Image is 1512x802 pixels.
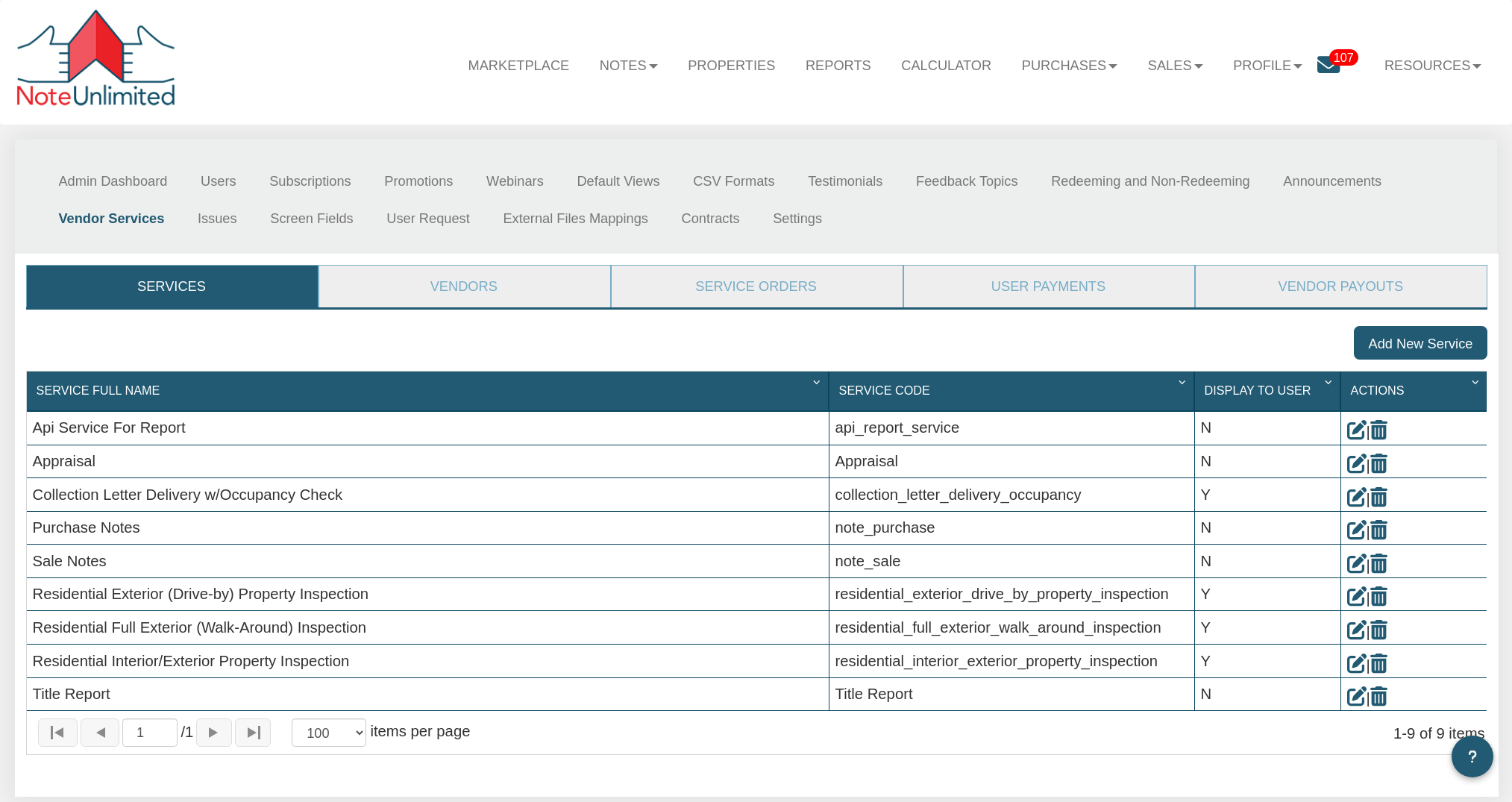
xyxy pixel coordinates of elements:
[1329,49,1358,66] span: 107
[829,611,1194,644] div: residential_full_exterior_walk_around_inspection
[673,43,791,88] a: Properties
[677,163,791,200] a: CSV Formats
[1199,377,1340,405] div: Sort None
[904,266,1193,307] a: User Payments
[254,200,370,237] a: Screen Fields
[27,645,829,677] div: Residential Interior/Exterior Property Inspection
[1393,725,1485,742] span: 1 9 of 9 items
[38,718,78,746] button: Page to first
[829,512,1194,545] div: note_purchase
[829,445,1194,478] div: Appraisal
[1035,163,1267,200] a: Redeeming and Non-Redeeming
[900,163,1035,200] a: Feedback Topics
[27,545,829,577] div: Sale Notes
[1354,326,1488,360] button: Add New Service
[1195,611,1340,644] div: Y
[42,200,181,237] a: Vendor Services
[1370,519,1387,542] a: Delete
[829,678,1194,711] div: Title Report
[560,163,677,200] a: Default Views
[1205,383,1311,397] span: Display To User
[665,200,756,237] a: Contracts
[31,377,828,405] div: Service Full Name Sort None
[1347,486,1367,509] a: Edit
[839,383,930,397] span: Service Code
[453,43,584,88] a: Marketplace
[829,545,1194,577] div: note_sale
[27,412,829,445] div: Api Service For Report
[791,163,900,200] a: Testimonials
[1345,377,1487,405] div: Sort None
[1370,653,1387,675] a: Delete
[1370,43,1497,88] a: Resources
[1347,619,1367,642] a: Edit
[1367,690,1370,707] span: |
[1218,43,1318,88] a: Profile
[27,266,316,307] a: Services
[829,578,1194,611] div: residential_exterior_drive_by_property_inspection
[27,512,829,545] div: Purchase Notes
[27,611,829,644] div: Residential Full Exterior (Walk-Around) Inspection
[27,445,829,478] div: Appraisal
[235,718,271,746] button: Page to last
[1347,453,1367,475] a: Edit
[829,412,1194,445] div: api_report_service
[27,578,829,611] div: Residential Exterior (Drive-by) Property Inspection
[27,478,829,511] div: Collection Letter Delivery w/Occupancy Check
[181,200,254,237] a: Issues
[1317,43,1369,91] a: 107
[585,43,673,88] a: Notes
[1195,578,1340,611] div: Y
[791,43,886,88] a: Reports
[1367,657,1370,674] span: |
[370,200,486,237] a: User Request
[1195,478,1340,511] div: Y
[1370,619,1387,642] a: Delete
[1195,512,1340,545] div: N
[1367,590,1370,607] span: |
[1347,519,1367,542] a: Edit
[1351,383,1405,397] span: Actions
[31,377,828,405] div: Sort None
[1367,557,1370,574] span: |
[833,377,1193,405] div: Sort None
[37,383,160,397] span: Service Full Name
[809,372,827,390] div: Column Menu
[368,163,470,200] a: Promotions
[1370,553,1387,575] a: Delete
[1367,457,1370,474] span: |
[612,266,901,307] a: Service Orders
[122,718,178,748] input: Selected page
[1367,524,1370,540] span: |
[253,163,368,200] a: Subscriptions
[829,645,1194,677] div: residential_interior_exterior_property_inspection
[42,163,184,200] a: Admin Dashboard
[1347,419,1367,442] a: Edit
[1345,377,1487,405] div: Actions Sort None
[756,200,838,237] a: Settings
[319,266,609,307] a: Vendors
[1006,43,1132,88] a: Purchases
[1347,586,1367,608] a: Edit
[470,163,560,200] a: Webinars
[486,200,665,237] a: External Files Mappings
[1195,678,1340,711] div: N
[196,718,232,746] button: Page forward
[829,478,1194,511] div: collection_letter_delivery_occupancy
[1402,725,1407,742] abbr: through
[1367,624,1370,640] span: |
[1367,491,1370,507] span: |
[1267,163,1398,200] a: Announcements
[1133,43,1218,88] a: Sales
[1370,419,1387,442] a: Delete
[1347,653,1367,675] a: Edit
[81,718,120,746] button: Page back
[1370,686,1387,708] a: Delete
[886,43,1006,88] a: Calculator
[1370,486,1387,509] a: Delete
[1195,645,1340,677] div: Y
[181,721,193,743] span: 1
[1195,412,1340,445] div: N
[370,723,470,739] span: items per page
[1370,586,1387,608] a: Delete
